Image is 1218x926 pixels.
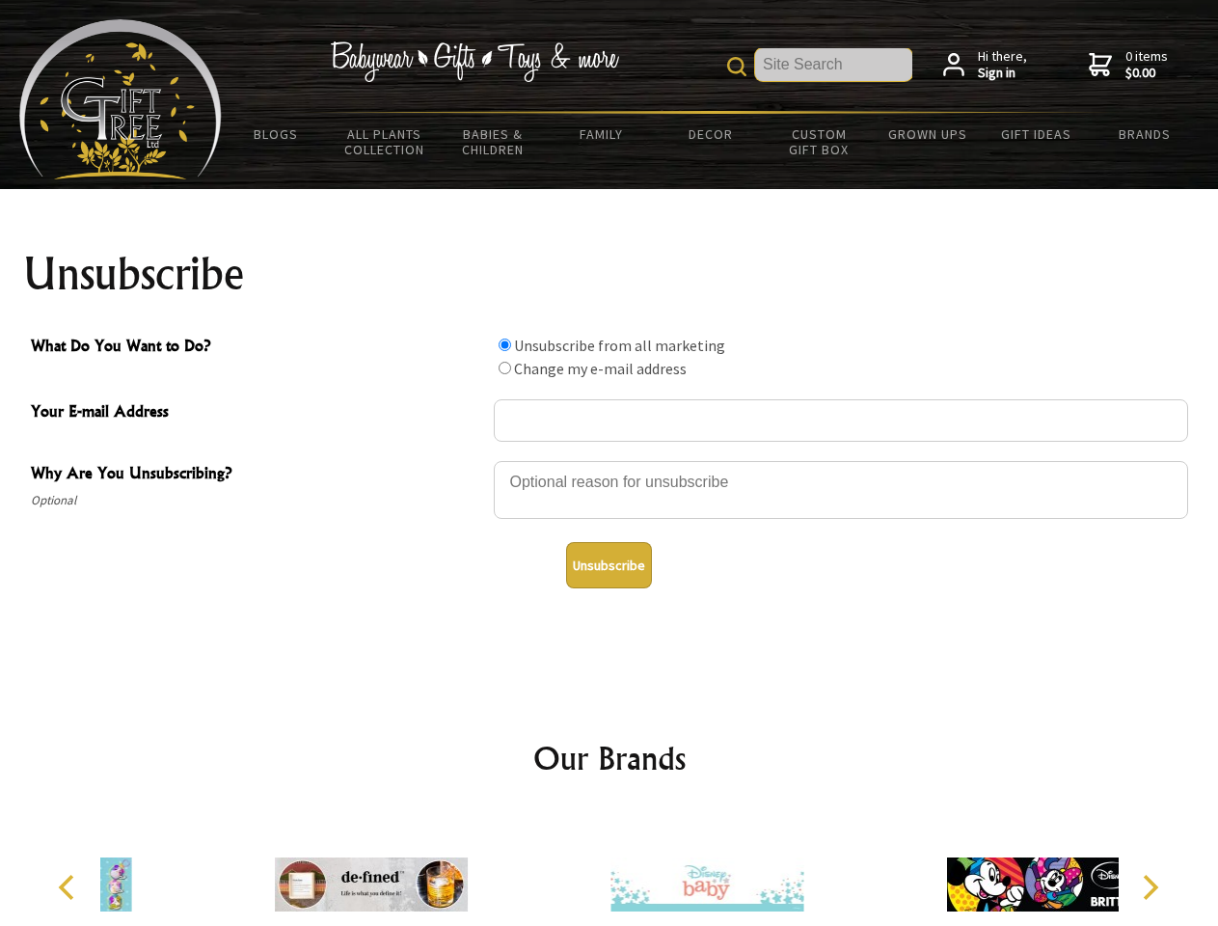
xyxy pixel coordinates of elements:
span: Hi there, [978,48,1027,82]
h2: Our Brands [39,735,1180,781]
input: What Do You Want to Do? [499,362,511,374]
input: What Do You Want to Do? [499,339,511,351]
button: Next [1128,866,1171,909]
span: Optional [31,489,484,512]
span: What Do You Want to Do? [31,334,484,362]
textarea: Why Are You Unsubscribing? [494,461,1188,519]
input: Site Search [755,48,912,81]
span: Your E-mail Address [31,399,484,427]
img: Babywear - Gifts - Toys & more [330,41,619,82]
strong: $0.00 [1125,65,1168,82]
label: Change my e-mail address [514,359,687,378]
button: Previous [48,866,91,909]
a: BLOGS [222,114,331,154]
img: product search [727,57,746,76]
span: Why Are You Unsubscribing? [31,461,484,489]
a: Custom Gift Box [765,114,874,170]
img: Babyware - Gifts - Toys and more... [19,19,222,179]
strong: Sign in [978,65,1027,82]
h1: Unsubscribe [23,251,1196,297]
a: Grown Ups [873,114,982,154]
a: Decor [656,114,765,154]
a: Gift Ideas [982,114,1091,154]
button: Unsubscribe [566,542,652,588]
a: Hi there,Sign in [943,48,1027,82]
a: Brands [1091,114,1200,154]
input: Your E-mail Address [494,399,1188,442]
a: All Plants Collection [331,114,440,170]
a: 0 items$0.00 [1089,48,1168,82]
label: Unsubscribe from all marketing [514,336,725,355]
span: 0 items [1125,47,1168,82]
a: Babies & Children [439,114,548,170]
a: Family [548,114,657,154]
